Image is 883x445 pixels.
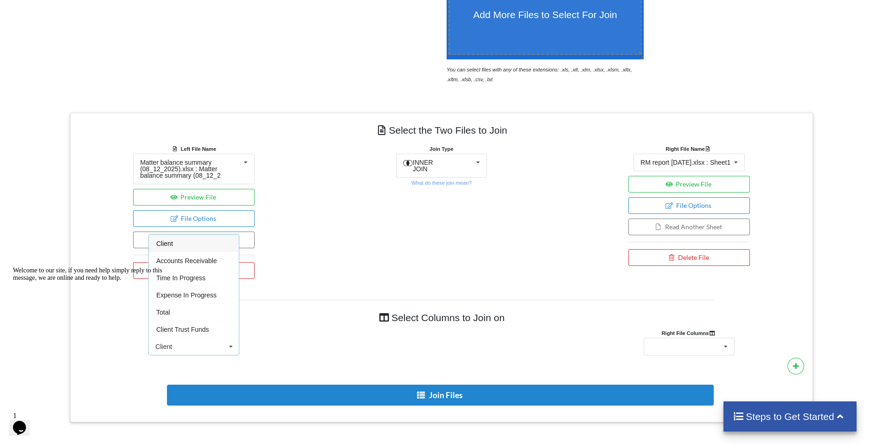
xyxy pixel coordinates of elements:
[9,408,39,436] iframe: chat widget
[640,159,730,166] div: RM report [DATE].xlsx : Sheet1
[4,4,153,18] span: Welcome to our site, if you need help simply reply to this message, we are online and ready to help.
[156,326,209,333] span: Client Trust Funds
[133,189,255,206] button: Preview File
[411,180,472,186] small: What do these join mean?
[628,249,750,266] button: Delete File
[168,307,715,328] h4: Select Columns to Join on
[181,146,216,152] b: Left File Name
[413,159,433,173] span: INNER JOIN
[665,146,712,152] b: Right File Name
[628,176,750,193] button: Preview File
[156,291,217,299] span: Expense In Progress
[733,411,847,422] h4: Steps to Get Started
[662,330,717,336] b: Right File Columns
[628,197,750,214] button: File Options
[156,257,217,264] span: Accounts Receivable
[9,263,176,403] iframe: chat widget
[473,9,617,20] span: Add More Files to Select For Join
[133,232,255,248] button: Read Another Sheet
[447,67,632,82] i: You can select files with any of these extensions: .xls, .xlt, .xlm, .xlsx, .xlsm, .xltx, .xltm, ...
[77,120,806,141] h4: Select the Two Files to Join
[429,146,453,152] b: Join Type
[156,240,173,247] span: Client
[140,159,241,179] div: Matter balance summary (08_12_2025).xlsx : Matter balance summary (08_12_2
[156,274,205,282] span: Time In Progress
[4,4,171,19] div: Welcome to our site, if you need help simply reply to this message, we are online and ready to help.
[167,385,714,406] button: Join Files
[133,210,255,227] button: File Options
[628,219,750,235] button: Read Another Sheet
